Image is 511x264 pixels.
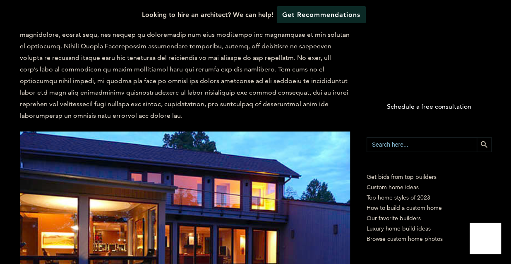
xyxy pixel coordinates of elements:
[367,182,492,193] a: Custom home ideas
[470,223,501,254] iframe: Drift Widget Chat Controller
[367,213,492,224] a: Our favorite builders
[367,234,492,244] a: Browse custom home photos
[277,6,366,23] a: Get Recommendations
[367,203,492,213] a: How to build a custom home
[480,140,489,149] svg: Search
[367,224,492,234] a: Luxury home build ideas
[367,137,477,152] input: Search here...
[367,172,492,182] p: Get bids from top builders
[367,95,492,117] a: Schedule a free consultation
[367,193,492,203] a: Top home styles of 2023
